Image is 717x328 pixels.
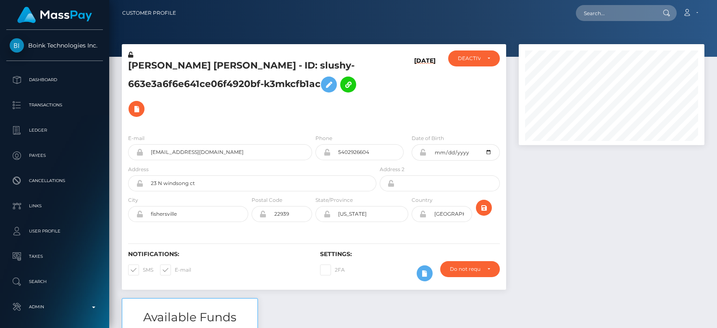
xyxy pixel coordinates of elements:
div: Do not require [450,266,480,272]
p: Transactions [10,99,100,111]
label: SMS [128,265,153,275]
a: Payees [6,145,103,166]
a: Cancellations [6,170,103,191]
label: State/Province [315,196,353,204]
h5: [PERSON_NAME] [PERSON_NAME] - ID: slushy-663e3a6f6e641ce06f4920bf-k3mkcfb1ac [128,59,372,121]
a: Transactions [6,95,103,116]
label: Date of Birth [412,135,444,142]
h6: Settings: [320,251,499,258]
button: Do not require [440,261,499,277]
a: Search [6,271,103,292]
a: Taxes [6,246,103,267]
span: Boink Technologies Inc. [6,42,103,49]
div: DEACTIVE [458,55,480,62]
p: User Profile [10,225,100,238]
a: Customer Profile [122,4,176,22]
p: Dashboard [10,74,100,86]
p: Cancellations [10,175,100,187]
p: Admin [10,301,100,313]
a: User Profile [6,221,103,242]
p: Taxes [10,250,100,263]
label: 2FA [320,265,345,275]
a: Admin [6,296,103,317]
img: Boink Technologies Inc. [10,38,24,53]
label: Phone [315,135,332,142]
label: Address [128,166,149,173]
label: City [128,196,138,204]
p: Payees [10,149,100,162]
label: E-mail [128,135,144,142]
img: MassPay Logo [17,7,92,23]
a: Dashboard [6,69,103,90]
h6: Notifications: [128,251,307,258]
a: Links [6,196,103,217]
button: DEACTIVE [448,50,499,66]
label: Postal Code [252,196,282,204]
h3: Available Funds [122,309,257,325]
h6: [DATE] [414,57,436,124]
p: Links [10,200,100,212]
p: Search [10,275,100,288]
a: Ledger [6,120,103,141]
p: Ledger [10,124,100,137]
label: Country [412,196,433,204]
label: E-mail [160,265,191,275]
label: Address 2 [380,166,404,173]
input: Search... [576,5,655,21]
